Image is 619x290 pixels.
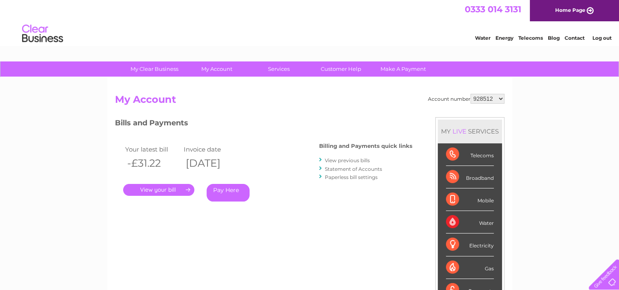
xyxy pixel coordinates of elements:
[548,35,560,41] a: Blog
[121,61,188,77] a: My Clear Business
[117,5,503,40] div: Clear Business is a trading name of Verastar Limited (registered in [GEOGRAPHIC_DATA] No. 3667643...
[438,120,502,143] div: MY SERVICES
[446,233,494,256] div: Electricity
[446,143,494,166] div: Telecoms
[319,143,412,149] h4: Billing and Payments quick links
[369,61,437,77] a: Make A Payment
[495,35,513,41] a: Energy
[245,61,313,77] a: Services
[592,35,611,41] a: Log out
[451,127,468,135] div: LIVE
[183,61,250,77] a: My Account
[518,35,543,41] a: Telecoms
[475,35,491,41] a: Water
[123,155,182,172] th: -£31.22
[123,184,194,196] a: .
[182,144,241,155] td: Invoice date
[446,188,494,211] div: Mobile
[465,4,521,14] a: 0333 014 3131
[428,94,504,104] div: Account number
[123,144,182,155] td: Your latest bill
[115,117,412,131] h3: Bills and Payments
[325,166,382,172] a: Statement of Accounts
[446,211,494,233] div: Water
[22,21,63,46] img: logo.png
[446,166,494,188] div: Broadband
[307,61,375,77] a: Customer Help
[446,256,494,279] div: Gas
[207,184,250,202] a: Pay Here
[325,174,378,180] a: Paperless bill settings
[182,155,241,172] th: [DATE]
[115,94,504,109] h2: My Account
[565,35,585,41] a: Contact
[325,157,370,163] a: View previous bills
